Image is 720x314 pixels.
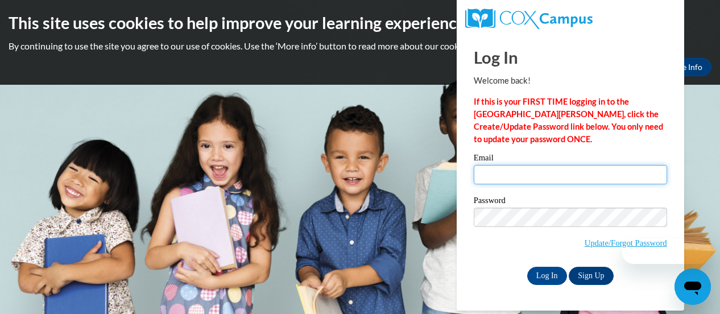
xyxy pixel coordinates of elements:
[527,267,567,285] input: Log In
[465,9,593,29] img: COX Campus
[9,11,711,34] h2: This site uses cookies to help improve your learning experience.
[585,238,667,247] a: Update/Forgot Password
[569,267,613,285] a: Sign Up
[474,46,667,69] h1: Log In
[474,75,667,87] p: Welcome back!
[474,196,667,208] label: Password
[9,40,711,52] p: By continuing to use the site you agree to our use of cookies. Use the ‘More info’ button to read...
[474,154,667,165] label: Email
[474,97,663,144] strong: If this is your FIRST TIME logging in to the [GEOGRAPHIC_DATA][PERSON_NAME], click the Create/Upd...
[622,239,711,264] iframe: Message from company
[658,58,711,76] a: More Info
[675,268,711,305] iframe: Button to launch messaging window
